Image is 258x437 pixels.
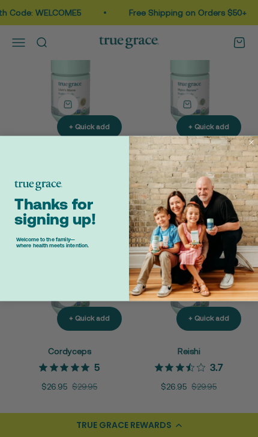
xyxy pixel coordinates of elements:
[16,243,89,249] span: where health meets intention.
[16,237,75,243] span: Welcome to the family—
[129,136,258,301] img: b3f45010-4f50-4686-b610-c2d2f5ed60ad.jpeg
[14,195,96,228] span: Thanks for signing up!
[14,181,62,190] img: logo placeholder
[247,138,256,147] button: Close dialog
